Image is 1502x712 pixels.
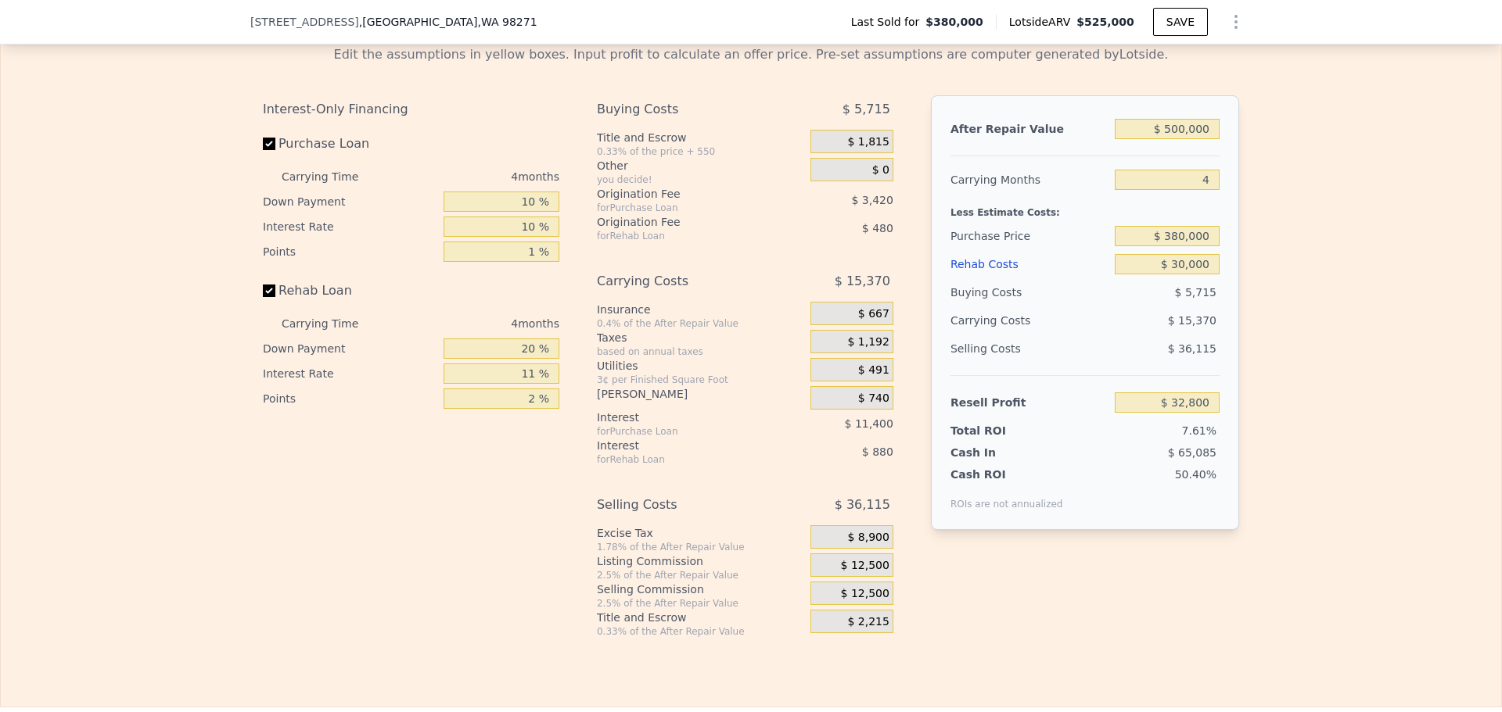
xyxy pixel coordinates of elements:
label: Purchase Loan [263,130,437,158]
div: Cash ROI [950,467,1063,482]
div: After Repair Value [950,115,1109,143]
div: ROIs are not annualized [950,482,1063,510]
div: for Purchase Loan [597,202,771,214]
div: 3¢ per Finished Square Foot [597,374,804,386]
div: 0.33% of the price + 550 [597,145,804,158]
div: Utilities [597,358,804,374]
span: , WA 98271 [477,16,537,28]
span: 50.40% [1175,468,1216,481]
div: 0.33% of the After Repair Value [597,625,804,638]
span: $ 1,815 [847,135,889,149]
div: Interest-Only Financing [263,95,559,123]
div: Buying Costs [950,278,1109,306]
div: Title and Escrow [597,130,804,145]
div: for Rehab Loan [597,230,771,242]
div: Cash In [950,445,1048,460]
div: Carrying Months [950,166,1109,194]
span: $ 11,400 [845,417,893,430]
button: SAVE [1153,8,1208,36]
div: Less Estimate Costs: [950,194,1220,222]
div: Interest Rate [263,214,437,239]
div: Down Payment [263,189,437,214]
span: $ 15,370 [1168,314,1216,327]
span: $ 0 [872,163,889,177]
div: Points [263,386,437,411]
div: Excise Tax [597,525,804,541]
span: , [GEOGRAPHIC_DATA] [359,14,537,30]
span: $ 667 [858,307,889,321]
span: $ 5,715 [1175,286,1216,299]
div: Selling Commission [597,581,804,597]
div: Interest [597,410,771,425]
span: $ 740 [858,392,889,406]
div: 1.78% of the After Repair Value [597,541,804,553]
div: based on annual taxes [597,345,804,358]
div: Selling Costs [950,335,1109,363]
span: $ 491 [858,363,889,377]
input: Rehab Loan [263,284,275,297]
div: Total ROI [950,423,1048,438]
span: [STREET_ADDRESS] [250,14,359,30]
span: $ 15,370 [835,267,890,295]
div: Carrying Costs [597,267,771,295]
div: [PERSON_NAME] [597,386,804,402]
div: 2.5% of the After Repair Value [597,569,804,581]
div: Down Payment [263,336,437,361]
div: Taxes [597,330,804,345]
div: Edit the assumptions in yellow boxes. Input profit to calculate an offer price. Pre-set assumptio... [263,45,1239,64]
span: $ 480 [862,222,893,234]
div: 2.5% of the After Repair Value [597,597,804,610]
span: $ 65,085 [1168,446,1216,459]
div: Origination Fee [597,186,771,202]
div: for Purchase Loan [597,425,771,438]
span: $ 12,500 [841,559,889,573]
div: Purchase Price [950,222,1109,250]
div: Resell Profit [950,388,1109,417]
span: $ 1,192 [847,335,889,349]
div: Buying Costs [597,95,771,123]
div: Title and Escrow [597,610,804,625]
div: Listing Commission [597,553,804,569]
span: Last Sold for [851,14,926,30]
span: $ 3,420 [851,194,893,206]
div: Selling Costs [597,491,771,519]
span: $ 8,900 [847,531,889,545]
div: Rehab Costs [950,250,1109,278]
div: for Rehab Loan [597,453,771,466]
span: $380,000 [925,14,983,30]
span: $ 36,115 [835,491,890,519]
div: Insurance [597,302,804,317]
div: 0.4% of the After Repair Value [597,317,804,330]
div: Interest [597,438,771,453]
div: Carrying Time [282,311,383,336]
span: 7.61% [1182,424,1216,437]
label: Rehab Loan [263,277,437,305]
span: $ 880 [862,445,893,458]
div: Other [597,158,804,174]
span: $ 2,215 [847,615,889,629]
div: you decide! [597,174,804,186]
span: Lotside ARV [1009,14,1076,30]
div: 4 months [390,311,559,336]
div: Interest Rate [263,361,437,386]
span: $ 12,500 [841,587,889,601]
span: $ 5,715 [843,95,890,123]
div: Origination Fee [597,214,771,230]
span: $525,000 [1076,16,1134,28]
div: Points [263,239,437,264]
div: Carrying Costs [950,306,1048,335]
button: Show Options [1220,6,1252,38]
div: Carrying Time [282,164,383,189]
div: 4 months [390,164,559,189]
input: Purchase Loan [263,138,275,150]
span: $ 36,115 [1168,342,1216,355]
